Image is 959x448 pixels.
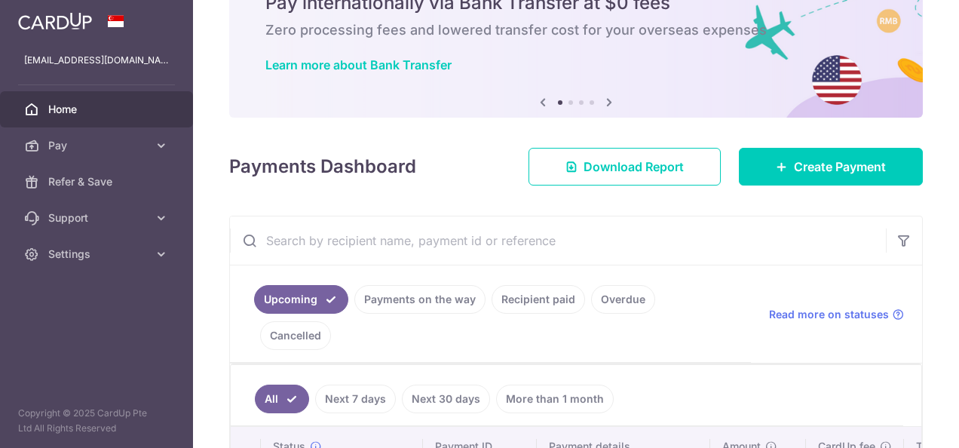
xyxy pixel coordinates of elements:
a: Download Report [529,148,721,186]
a: Cancelled [260,321,331,350]
a: Next 30 days [402,385,490,413]
span: Create Payment [794,158,886,176]
span: Download Report [584,158,684,176]
a: Payments on the way [354,285,486,314]
a: All [255,385,309,413]
h6: Zero processing fees and lowered transfer cost for your overseas expenses [265,21,887,39]
span: Settings [48,247,148,262]
span: Refer & Save [48,174,148,189]
input: Search by recipient name, payment id or reference [230,216,886,265]
a: Read more on statuses [769,307,904,322]
h4: Payments Dashboard [229,153,416,180]
span: Support [48,210,148,226]
a: Overdue [591,285,655,314]
a: Recipient paid [492,285,585,314]
span: Home [48,102,148,117]
a: Upcoming [254,285,348,314]
a: More than 1 month [496,385,614,413]
p: [EMAIL_ADDRESS][DOMAIN_NAME] [24,53,169,68]
span: Read more on statuses [769,307,889,322]
span: Help [34,11,65,24]
a: Next 7 days [315,385,396,413]
img: CardUp [18,12,92,30]
a: Create Payment [739,148,923,186]
a: Learn more about Bank Transfer [265,57,452,72]
span: Pay [48,138,148,153]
